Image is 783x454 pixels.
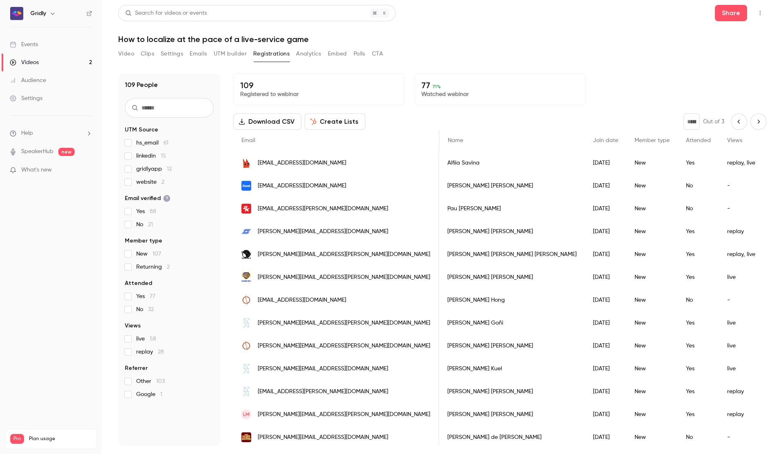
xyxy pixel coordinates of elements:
button: CTA [372,47,383,60]
span: new [58,148,75,156]
div: replay, live [719,151,763,174]
div: Yes [678,266,719,289]
span: linkedin [136,152,166,160]
div: live [719,357,763,380]
div: [DATE] [585,334,626,357]
div: live [719,334,763,357]
span: Plan usage [29,436,92,442]
img: wbgames.com [241,272,251,283]
span: LM [243,411,250,418]
div: [DATE] [585,197,626,220]
img: belkatechnologies.com [241,158,251,168]
div: [PERSON_NAME] Hong [439,289,585,312]
a: SpeakerHub [21,147,53,156]
span: [PERSON_NAME][EMAIL_ADDRESS][DOMAIN_NAME] [258,365,388,373]
div: [PERSON_NAME] [PERSON_NAME] [439,334,585,357]
span: [EMAIL_ADDRESS][PERSON_NAME][DOMAIN_NAME] [258,205,388,213]
span: Pro [10,434,24,444]
span: No [136,305,154,314]
span: UTM Source [125,126,158,134]
span: 15 [161,153,166,159]
div: [DATE] [585,243,626,266]
div: Alfiia Savina [439,151,585,174]
div: Yes [678,220,719,243]
div: live [719,266,763,289]
span: [EMAIL_ADDRESS][DOMAIN_NAME] [258,296,346,305]
div: replay [719,403,763,426]
button: Emails [190,47,207,60]
span: Join date [593,138,618,143]
div: No [678,197,719,220]
span: 88 [150,209,156,214]
div: New [626,174,678,197]
span: 12 [167,166,172,172]
span: Email verified [125,194,170,203]
p: 77 [421,80,579,90]
span: 58 [150,336,156,342]
button: Next page [750,113,767,130]
div: New [626,403,678,426]
div: Yes [678,243,719,266]
div: [PERSON_NAME] [PERSON_NAME] [439,266,585,289]
div: New [626,334,678,357]
img: daerisoft.com [241,181,251,191]
img: eve.games [241,341,251,351]
div: Yes [678,357,719,380]
img: fatshark.se [241,249,251,259]
span: [PERSON_NAME][EMAIL_ADDRESS][PERSON_NAME][DOMAIN_NAME] [258,250,430,259]
div: live [719,312,763,334]
span: [PERSON_NAME][EMAIL_ADDRESS][PERSON_NAME][DOMAIN_NAME] [258,273,430,282]
button: Embed [328,47,347,60]
h1: How to localize at the pace of a live-service game [118,34,767,44]
img: eve.games [241,295,251,305]
img: 2k.com [241,204,251,214]
span: Views [727,138,742,143]
div: [DATE] [585,357,626,380]
div: [PERSON_NAME] [PERSON_NAME] [439,174,585,197]
div: New [626,266,678,289]
button: Share [715,5,747,21]
p: 109 [240,80,398,90]
span: Name [448,138,463,143]
span: [EMAIL_ADDRESS][PERSON_NAME][DOMAIN_NAME] [258,387,388,396]
div: [DATE] [585,380,626,403]
iframe: Noticeable Trigger [82,167,92,174]
span: 61 [164,140,168,146]
span: [PERSON_NAME][EMAIL_ADDRESS][PERSON_NAME][DOMAIN_NAME] [258,410,430,419]
div: - [719,197,763,220]
button: Polls [354,47,365,60]
span: Help [21,129,33,138]
span: Email [241,138,255,143]
div: replay, live [719,243,763,266]
img: Gridly [10,7,23,20]
div: [PERSON_NAME] [PERSON_NAME] [439,380,585,403]
span: live [136,335,156,343]
span: What's new [21,166,52,174]
div: New [626,220,678,243]
div: No [678,426,719,449]
div: [DATE] [585,312,626,334]
button: Download CSV [233,113,301,130]
span: 21 [148,222,153,227]
div: [DATE] [585,403,626,426]
span: gridlyapp [136,165,172,173]
div: Yes [678,334,719,357]
span: Yes [136,292,155,300]
section: facet-groups [125,126,214,398]
img: yourgameinspanish.com [241,432,251,442]
span: Attended [125,279,152,287]
button: Registrations [253,47,290,60]
div: New [626,289,678,312]
span: Attended [686,138,711,143]
span: [PERSON_NAME][EMAIL_ADDRESS][PERSON_NAME][DOMAIN_NAME] [258,342,430,350]
span: website [136,178,164,186]
div: [PERSON_NAME] de [PERSON_NAME] [439,426,585,449]
span: [PERSON_NAME][EMAIL_ADDRESS][DOMAIN_NAME] [258,433,388,442]
div: New [626,426,678,449]
span: 71 % [432,84,441,89]
span: [EMAIL_ADDRESS][DOMAIN_NAME] [258,159,346,167]
p: Watched webinar [421,90,579,98]
div: New [626,243,678,266]
div: New [626,151,678,174]
div: [PERSON_NAME] Kuel [439,357,585,380]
